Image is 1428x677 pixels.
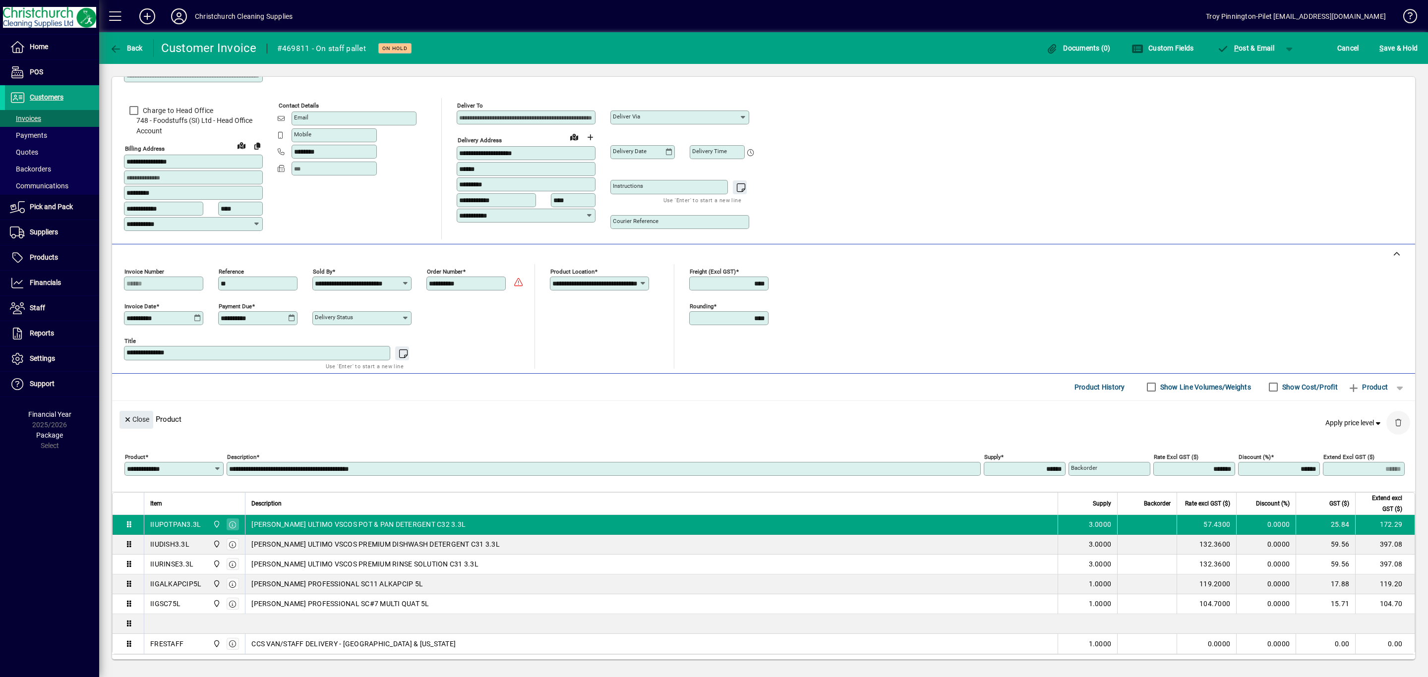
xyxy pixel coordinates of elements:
div: IIUPOTPAN3.3L [150,519,201,529]
div: Troy Pinnington-Pilet [EMAIL_ADDRESS][DOMAIN_NAME] [1206,8,1386,24]
div: 132.3600 [1183,539,1230,549]
td: 59.56 [1296,535,1355,555]
div: IIGSC75L [150,599,180,609]
div: 119.2000 [1183,579,1230,589]
a: Suppliers [5,220,99,245]
button: Product [1343,378,1393,396]
span: S [1379,44,1383,52]
span: Package [36,431,63,439]
mat-label: Sold by [313,268,332,275]
div: #469811 - On staff pallet [277,41,366,56]
mat-label: Rounding [690,302,714,309]
a: Financials [5,271,99,295]
mat-label: Supply [984,453,1001,460]
span: 3.0000 [1089,519,1112,529]
button: Delete [1386,411,1410,435]
span: Cancel [1337,40,1359,56]
span: Financials [30,279,61,286]
mat-label: Description [227,453,256,460]
button: Custom Fields [1129,39,1196,57]
a: Payments [5,127,99,144]
td: 0.0000 [1236,634,1296,654]
span: 1.0000 [1089,639,1112,649]
td: 0.00 [1355,634,1415,654]
button: Save & Hold [1377,39,1420,57]
button: Post & Email [1212,39,1279,57]
mat-label: Extend excl GST ($) [1323,453,1374,460]
div: IIGALKAPCIP5L [150,579,201,589]
button: Back [107,39,145,57]
span: On hold [382,45,408,52]
a: Settings [5,346,99,371]
a: Communications [5,177,99,194]
span: Invoices [10,114,41,122]
span: Pick and Pack [30,203,73,211]
a: Reports [5,321,99,346]
button: Cancel [1335,39,1362,57]
div: 104.7000 [1183,599,1230,609]
button: Profile [163,7,195,25]
span: GST ($) [1329,498,1349,509]
td: 0.0000 [1236,594,1296,614]
span: 1.0000 [1089,599,1112,609]
mat-hint: Use 'Enter' to start a new line [326,360,404,372]
label: Show Cost/Profit [1280,382,1338,392]
td: 0.00 [1296,634,1355,654]
span: Product History [1074,379,1125,395]
span: Quotes [10,148,38,156]
span: Rate excl GST ($) [1185,498,1230,509]
span: POS [30,68,43,76]
mat-label: Title [124,337,136,344]
td: 25.84 [1296,515,1355,535]
a: View on map [234,137,249,153]
span: Financial Year [28,410,71,418]
td: 0.0000 [1236,574,1296,594]
span: Back [110,44,143,52]
span: Christchurch Cleaning Supplies Ltd [210,598,222,609]
span: Discount (%) [1256,498,1290,509]
button: Close [119,411,153,429]
div: IIUDISH3.3L [150,539,189,549]
span: Backorders [10,165,51,173]
app-page-header-button: Delete [1386,418,1410,427]
span: Supply [1093,498,1111,509]
span: 3.0000 [1089,539,1112,549]
span: Support [30,380,55,388]
mat-label: Freight (excl GST) [690,268,736,275]
span: Customers [30,93,63,101]
span: Description [251,498,282,509]
a: Knowledge Base [1396,2,1416,34]
span: Suppliers [30,228,58,236]
a: Invoices [5,110,99,127]
span: [PERSON_NAME] ULTIMO VSCOS PREMIUM RINSE SOLUTION C31 3.3L [251,559,478,569]
td: 119.20 [1355,574,1415,594]
span: Apply price level [1325,418,1383,428]
td: 0.0000 [1236,515,1296,535]
a: Backorders [5,161,99,177]
span: Reports [30,329,54,337]
mat-label: Instructions [613,182,643,189]
td: 0.0000 [1236,535,1296,555]
span: Settings [30,354,55,362]
mat-label: Deliver via [613,113,640,120]
mat-label: Delivery time [692,148,727,155]
mat-label: Rate excl GST ($) [1154,453,1198,460]
app-page-header-button: Back [99,39,154,57]
span: Christchurch Cleaning Supplies Ltd [210,519,222,530]
span: Christchurch Cleaning Supplies Ltd [210,638,222,649]
span: Staff [30,304,45,312]
span: Extend excl GST ($) [1362,493,1402,514]
span: [PERSON_NAME] ULTIMO VSCOS POT & PAN DETERGENT C32 3.3L [251,519,466,529]
span: 3.0000 [1089,559,1112,569]
td: 172.29 [1355,515,1415,535]
mat-label: Reference [219,268,244,275]
mat-label: Product location [550,268,595,275]
a: Pick and Pack [5,195,99,220]
div: FRESTAFF [150,639,183,649]
span: Payments [10,131,47,139]
td: 15.71 [1296,594,1355,614]
td: 59.56 [1296,555,1355,574]
span: 1.0000 [1089,579,1112,589]
td: 17.88 [1296,574,1355,594]
mat-label: Delivery status [315,314,353,321]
